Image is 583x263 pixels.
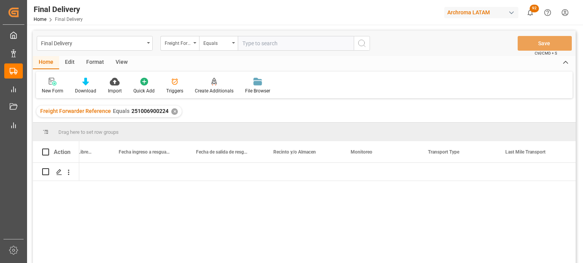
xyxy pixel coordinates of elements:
[58,129,119,135] span: Drag here to set row groups
[54,149,70,155] div: Action
[119,149,170,155] span: Fecha ingreso a resguardo
[165,38,191,47] div: Freight Forwarder Reference
[160,36,199,51] button: open menu
[42,87,63,94] div: New Form
[196,149,248,155] span: Fecha de salida de resguardo
[354,36,370,51] button: search button
[238,36,354,51] input: Type to search
[166,87,183,94] div: Triggers
[203,38,230,47] div: Equals
[535,50,557,56] span: Ctrl/CMD + S
[428,149,459,155] span: Transport Type
[199,36,238,51] button: open menu
[444,5,522,20] button: Archroma LATAM
[40,108,111,114] span: Freight Forwarder Reference
[113,108,130,114] span: Equals
[133,87,155,94] div: Quick Add
[80,56,110,69] div: Format
[195,87,234,94] div: Create Additionals
[245,87,270,94] div: File Browser
[444,7,518,18] div: Archroma LATAM
[131,108,169,114] span: 251006900224
[273,149,316,155] span: Recinto y/o Almacen
[518,36,572,51] button: Save
[33,163,79,181] div: Press SPACE to select this row.
[33,56,59,69] div: Home
[110,56,133,69] div: View
[539,4,556,21] button: Help Center
[351,149,372,155] span: Monitoreo
[41,38,144,48] div: Final Delivery
[505,149,545,155] span: Last Mile Transport
[75,87,96,94] div: Download
[37,36,153,51] button: open menu
[171,108,178,115] div: ✕
[522,4,539,21] button: show 92 new notifications
[530,5,539,12] span: 92
[59,56,80,69] div: Edit
[108,87,122,94] div: Import
[34,3,83,15] div: Final Delivery
[34,17,46,22] a: Home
